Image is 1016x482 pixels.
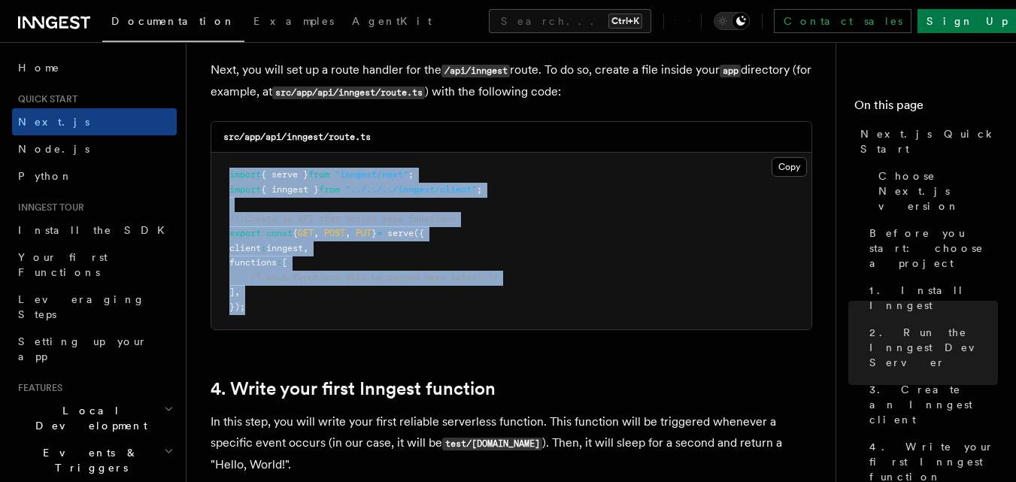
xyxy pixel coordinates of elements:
a: 2. Run the Inngest Dev Server [863,319,998,376]
a: Home [12,54,177,81]
code: app [720,65,741,77]
span: : [261,243,266,253]
span: POST [324,228,345,238]
a: Examples [244,5,343,41]
code: /api/inngest [441,65,510,77]
span: { serve } [261,169,308,180]
span: Python [18,170,73,182]
span: Next.js [18,116,89,128]
a: Next.js [12,108,177,135]
a: AgentKit [343,5,441,41]
span: PUT [356,228,372,238]
span: const [266,228,293,238]
span: Leveraging Steps [18,293,145,320]
span: 3. Create an Inngest client [869,382,998,427]
button: Copy [772,157,807,177]
span: GET [298,228,314,238]
span: Install the SDK [18,224,174,236]
span: Documentation [111,15,235,27]
span: Home [18,60,60,75]
span: Local Development [12,403,164,433]
p: Next, you will set up a route handler for the route. To do so, create a file inside your director... [211,59,812,103]
span: import [229,184,261,195]
p: In this step, you will write your first reliable serverless function. This function will be trigg... [211,411,812,475]
button: Local Development [12,397,177,439]
a: Leveraging Steps [12,286,177,328]
span: = [377,228,382,238]
span: , [314,228,319,238]
a: Node.js [12,135,177,162]
span: ] [229,286,235,297]
button: Events & Triggers [12,439,177,481]
code: src/app/api/inngest/route.ts [272,86,425,99]
a: 1. Install Inngest [863,277,998,319]
span: inngest [266,243,303,253]
span: 1. Install Inngest [869,283,998,313]
a: 3. Create an Inngest client [863,376,998,433]
span: , [303,243,308,253]
span: export [229,228,261,238]
a: Choose Next.js version [872,162,998,220]
a: Install the SDK [12,217,177,244]
span: Quick start [12,93,77,105]
span: , [345,228,350,238]
span: [ [282,257,287,268]
span: Examples [253,15,334,27]
span: { [293,228,298,238]
a: Next.js Quick Start [854,120,998,162]
h4: On this page [854,96,998,120]
a: Documentation [102,5,244,42]
span: ; [477,184,482,195]
span: Before you start: choose a project [869,226,998,271]
code: test/[DOMAIN_NAME] [442,438,542,450]
a: Before you start: choose a project [863,220,998,277]
span: "inngest/next" [335,169,408,180]
span: 2. Run the Inngest Dev Server [869,325,998,370]
button: Toggle dark mode [714,12,750,30]
a: Setting up your app [12,328,177,370]
a: Python [12,162,177,189]
span: Features [12,382,62,394]
span: // Create an API that serves zero functions [229,214,456,224]
span: serve [387,228,414,238]
span: ; [408,169,414,180]
span: from [308,169,329,180]
code: src/app/api/inngest/route.ts [223,132,371,142]
span: /* your functions will be passed here later! */ [250,272,498,283]
span: Events & Triggers [12,445,164,475]
a: Your first Functions [12,244,177,286]
span: import [229,169,261,180]
span: AgentKit [352,15,432,27]
span: { inngest } [261,184,319,195]
a: Contact sales [774,9,911,33]
span: Next.js Quick Start [860,126,998,156]
span: }); [229,302,245,312]
a: 4. Write your first Inngest function [211,378,496,399]
span: functions [229,257,277,268]
kbd: Ctrl+K [608,14,642,29]
span: , [235,286,240,297]
button: Search...Ctrl+K [489,9,651,33]
span: from [319,184,340,195]
span: Choose Next.js version [878,168,998,214]
span: ({ [414,228,424,238]
span: Node.js [18,143,89,155]
span: : [277,257,282,268]
span: "../../../inngest/client" [345,184,477,195]
span: Setting up your app [18,335,147,362]
span: Your first Functions [18,251,108,278]
span: Inngest tour [12,202,84,214]
span: } [372,228,377,238]
span: client [229,243,261,253]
